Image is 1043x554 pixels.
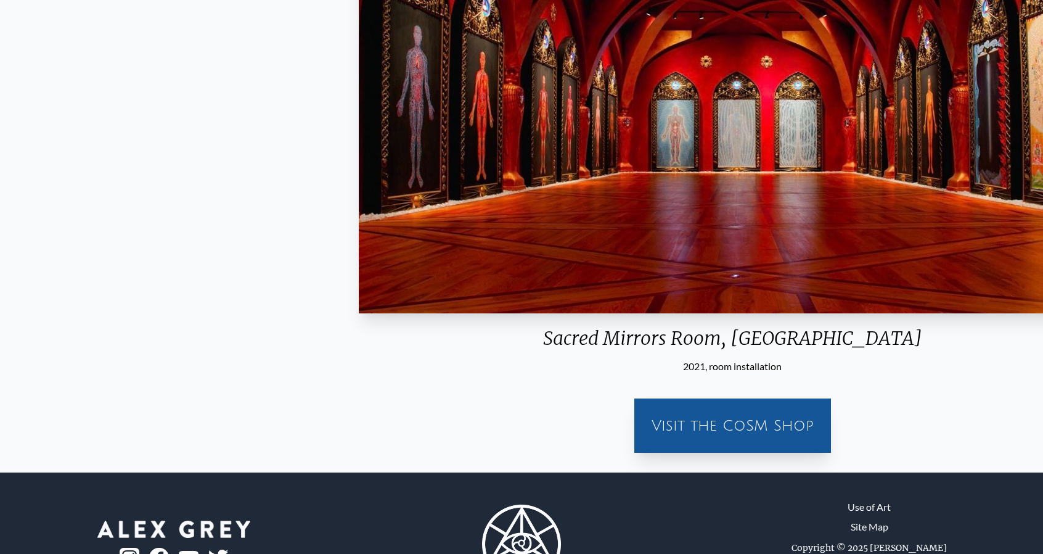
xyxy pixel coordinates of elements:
a: Use of Art [848,500,891,515]
div: Copyright © 2025 [PERSON_NAME] [791,542,947,554]
a: Visit the CoSM Shop [642,406,824,445]
a: Site Map [851,519,888,534]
